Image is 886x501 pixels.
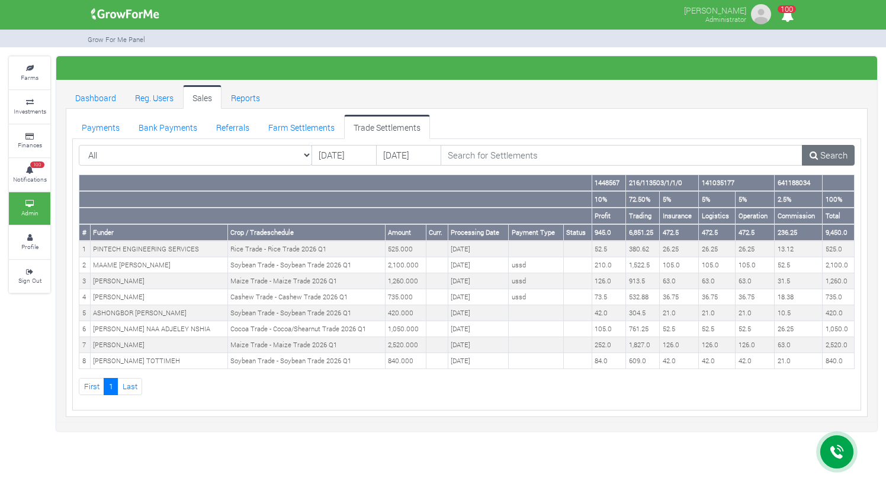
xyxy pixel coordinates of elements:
[736,241,775,257] td: 26.25
[592,273,626,289] td: 126.0
[699,337,736,353] td: 126.0
[699,208,736,224] th: Logistics
[775,353,823,369] td: 21.0
[823,224,855,241] th: 9,450.0
[823,257,855,273] td: 2,100.0
[660,273,699,289] td: 63.0
[90,305,227,321] td: ASHONGBOR [PERSON_NAME]
[385,241,426,257] td: 525.000
[592,257,626,273] td: 210.0
[705,15,746,24] small: Administrator
[823,337,855,353] td: 2,520.0
[626,305,660,321] td: 304.5
[90,273,227,289] td: [PERSON_NAME]
[736,208,775,224] th: Operation
[385,289,426,305] td: 735.000
[14,107,46,115] small: Investments
[699,257,736,273] td: 105.0
[79,378,104,395] a: First
[660,224,699,241] th: 472.5
[736,289,775,305] td: 36.75
[736,321,775,337] td: 52.5
[660,241,699,257] td: 26.25
[626,321,660,337] td: 761.25
[9,260,50,293] a: Sign Out
[823,273,855,289] td: 1,260.0
[660,257,699,273] td: 105.0
[775,191,823,208] th: 2.5%
[699,289,736,305] td: 36.75
[448,241,508,257] td: [DATE]
[699,321,736,337] td: 52.5
[660,321,699,337] td: 52.5
[87,2,163,26] img: growforme image
[736,224,775,241] th: 472.5
[592,353,626,369] td: 84.0
[104,378,118,395] a: 1
[699,273,736,289] td: 63.0
[385,224,426,241] th: Amount
[802,145,855,166] a: Search
[509,224,563,241] th: Payment Type
[90,241,227,257] td: PINTECH ENGINEERING SERVICES
[660,289,699,305] td: 36.75
[90,353,227,369] td: [PERSON_NAME] TOTTIMEH
[227,321,385,337] td: Cocoa Trade - Cocoa/Shearnut Trade 2026 Q1
[563,224,592,241] th: Status
[227,273,385,289] td: Maize Trade - Maize Trade 2026 Q1
[626,175,699,191] th: 216/113503/1/1/0
[699,175,775,191] th: 141035177
[312,145,377,166] input: DD/MM/YYYY
[660,353,699,369] td: 42.0
[736,257,775,273] td: 105.0
[592,208,626,224] th: Profit
[79,257,91,273] td: 2
[660,208,699,224] th: Insurance
[221,85,269,109] a: Reports
[592,289,626,305] td: 73.5
[775,257,823,273] td: 52.5
[90,321,227,337] td: [PERSON_NAME] NAA ADJELEY NSHIA
[699,224,736,241] th: 472.5
[626,257,660,273] td: 1,522.5
[385,273,426,289] td: 1,260.000
[592,191,626,208] th: 10%
[90,289,227,305] td: [PERSON_NAME]
[775,208,823,224] th: Commission
[626,191,660,208] th: 72.50%
[448,321,508,337] td: [DATE]
[626,224,660,241] th: 6,851.25
[79,337,91,353] td: 7
[448,289,508,305] td: [DATE]
[626,241,660,257] td: 380.62
[30,161,44,169] span: 100
[736,353,775,369] td: 42.0
[448,337,508,353] td: [DATE]
[21,209,38,217] small: Admin
[509,257,563,273] td: ussd
[227,224,385,241] th: Crop / Tradeschedule
[129,115,207,138] a: Bank Payments
[448,273,508,289] td: [DATE]
[699,241,736,257] td: 26.25
[775,337,823,353] td: 63.0
[79,305,91,321] td: 5
[660,191,699,208] th: 5%
[227,337,385,353] td: Maize Trade - Maize Trade 2026 Q1
[385,337,426,353] td: 2,520.000
[72,115,129,138] a: Payments
[79,273,91,289] td: 3
[344,115,430,138] a: Trade Settlements
[626,289,660,305] td: 532.88
[21,243,38,251] small: Profile
[592,224,626,241] th: 945.0
[117,378,142,395] a: Last
[66,85,126,109] a: Dashboard
[9,90,50,123] a: Investments
[509,273,563,289] td: ussd
[592,175,626,191] th: 1448567
[183,85,221,109] a: Sales
[626,337,660,353] td: 1,827.0
[823,289,855,305] td: 735.0
[823,305,855,321] td: 420.0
